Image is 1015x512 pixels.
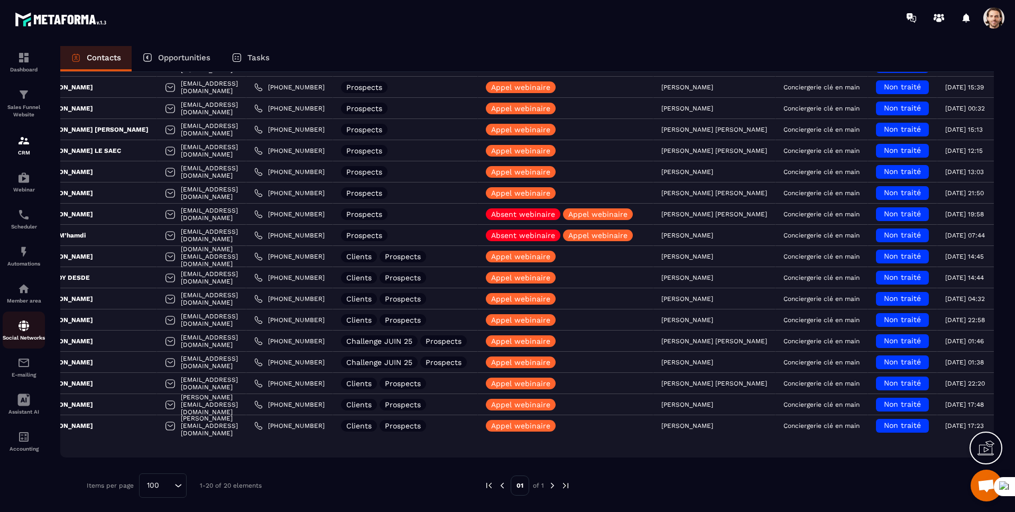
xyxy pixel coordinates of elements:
[884,231,921,239] span: Non traité
[254,252,325,261] a: [PHONE_NUMBER]
[346,295,372,303] p: Clients
[945,274,984,281] p: [DATE] 14:44
[3,446,45,452] p: Accounting
[783,189,860,197] p: Conciergerie clé en main
[568,232,628,239] p: Appel webinaire
[247,53,270,62] p: Tasks
[254,125,325,134] a: [PHONE_NUMBER]
[426,359,462,366] p: Prospects
[3,150,45,156] p: CRM
[945,147,983,154] p: [DATE] 12:15
[783,422,860,429] p: Conciergerie clé en main
[3,275,45,312] a: automationsautomationsMember area
[132,46,221,71] a: Opportunities
[491,422,550,429] p: Appel webinaire
[945,168,984,176] p: [DATE] 13:03
[254,147,325,155] a: [PHONE_NUMBER]
[491,84,550,91] p: Appel webinaire
[533,481,544,490] p: of 1
[491,232,555,239] p: Absent webinaire
[87,482,134,489] p: Items per page
[491,126,550,133] p: Appel webinaire
[385,253,421,260] p: Prospects
[661,422,713,429] p: [PERSON_NAME]
[661,380,767,387] p: [PERSON_NAME] [PERSON_NAME]
[254,231,325,240] a: [PHONE_NUMBER]
[346,274,372,281] p: Clients
[3,423,45,460] a: accountantaccountantAccounting
[3,386,45,423] a: Assistant AI
[200,482,262,489] p: 1-20 of 20 elements
[254,379,325,388] a: [PHONE_NUMBER]
[884,146,921,154] span: Non traité
[3,67,45,72] p: Dashboard
[491,380,550,387] p: Appel webinaire
[3,187,45,193] p: Webinar
[254,168,325,176] a: [PHONE_NUMBER]
[87,53,121,62] p: Contacts
[661,211,767,218] p: [PERSON_NAME] [PERSON_NAME]
[783,401,860,408] p: Conciergerie clé en main
[661,126,767,133] p: [PERSON_NAME] [PERSON_NAME]
[3,104,45,118] p: Sales Funnel Website
[491,316,550,324] p: Appel webinaire
[783,232,860,239] p: Conciergerie clé en main
[254,273,325,282] a: [PHONE_NUMBER]
[884,379,921,387] span: Non traité
[346,168,382,176] p: Prospects
[783,295,860,303] p: Conciergerie clé en main
[783,337,860,345] p: Conciergerie clé en main
[548,481,557,490] img: next
[385,422,421,429] p: Prospects
[661,232,713,239] p: [PERSON_NAME]
[254,104,325,113] a: [PHONE_NUMBER]
[661,316,713,324] p: [PERSON_NAME]
[945,359,984,366] p: [DATE] 01:38
[17,51,30,64] img: formation
[783,84,860,91] p: Conciergerie clé en main
[661,401,713,408] p: [PERSON_NAME]
[491,295,550,303] p: Appel webinaire
[568,211,628,218] p: Appel webinaire
[221,46,280,71] a: Tasks
[783,316,860,324] p: Conciergerie clé en main
[945,253,984,260] p: [DATE] 14:45
[15,10,110,29] img: logo
[497,481,507,490] img: prev
[254,422,325,430] a: [PHONE_NUMBER]
[17,208,30,221] img: scheduler
[484,481,494,490] img: prev
[385,401,421,408] p: Prospects
[158,53,210,62] p: Opportunities
[661,147,767,154] p: [PERSON_NAME] [PERSON_NAME]
[783,211,860,218] p: Conciergerie clé en main
[491,253,550,260] p: Appel webinaire
[346,422,372,429] p: Clients
[491,359,550,366] p: Appel webinaire
[426,337,462,345] p: Prospects
[17,356,30,369] img: email
[945,401,984,408] p: [DATE] 17:48
[346,337,412,345] p: Challenge JUIN 25
[661,274,713,281] p: [PERSON_NAME]
[254,83,325,92] a: [PHONE_NUMBER]
[783,380,860,387] p: Conciergerie clé en main
[884,188,921,197] span: Non traité
[18,125,149,134] p: [PERSON_NAME] [PERSON_NAME]
[884,315,921,324] span: Non traité
[884,358,921,366] span: Non traité
[884,209,921,218] span: Non traité
[783,126,860,133] p: Conciergerie clé en main
[3,409,45,415] p: Assistant AI
[511,476,529,496] p: 01
[661,337,767,345] p: [PERSON_NAME] [PERSON_NAME]
[561,481,570,490] img: next
[884,273,921,281] span: Non traité
[254,358,325,367] a: [PHONE_NUMBER]
[346,211,382,218] p: Prospects
[884,125,921,133] span: Non traité
[884,400,921,408] span: Non traité
[3,349,45,386] a: emailemailE-mailing
[3,163,45,200] a: automationsautomationsWebinar
[3,43,45,80] a: formationformationDashboard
